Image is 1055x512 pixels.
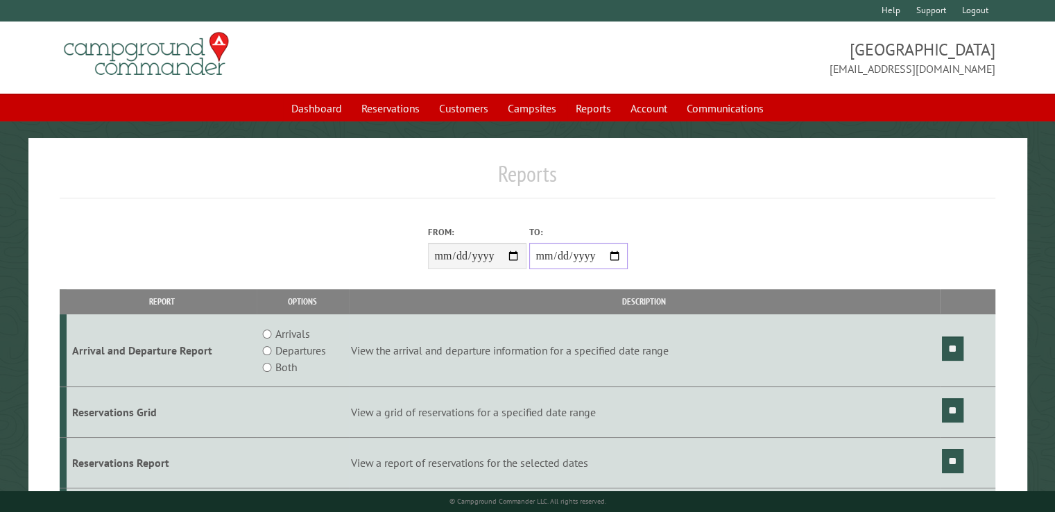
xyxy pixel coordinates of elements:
a: Reports [567,95,619,121]
td: Reservations Report [67,437,257,488]
a: Account [622,95,676,121]
a: Campsites [499,95,565,121]
th: Report [67,289,257,314]
a: Communications [678,95,772,121]
h1: Reports [60,160,995,198]
td: View the arrival and departure information for a specified date range [349,314,940,387]
td: View a grid of reservations for a specified date range [349,387,940,438]
label: Both [275,359,297,375]
th: Options [257,289,349,314]
span: [GEOGRAPHIC_DATA] [EMAIL_ADDRESS][DOMAIN_NAME] [528,38,995,77]
label: Departures [275,342,326,359]
small: © Campground Commander LLC. All rights reserved. [449,497,606,506]
img: Campground Commander [60,27,233,81]
td: View a report of reservations for the selected dates [349,437,940,488]
label: To: [529,225,628,239]
label: Arrivals [275,325,310,342]
a: Customers [431,95,497,121]
th: Description [349,289,940,314]
td: Arrival and Departure Report [67,314,257,387]
td: Reservations Grid [67,387,257,438]
label: From: [428,225,526,239]
a: Dashboard [283,95,350,121]
a: Reservations [353,95,428,121]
